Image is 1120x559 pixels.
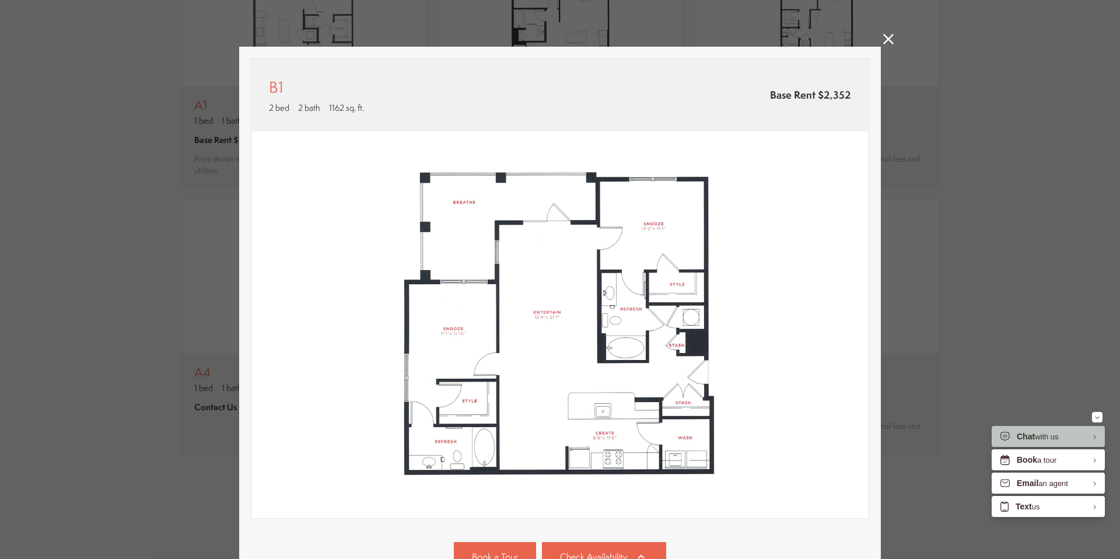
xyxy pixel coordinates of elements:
span: 2 bed [269,102,289,114]
span: 2 bath [298,102,320,114]
img: B1 - 2 bedroom floor plan layout with 2 bathrooms and 1162 square feet [251,131,869,519]
p: B1 [269,76,283,99]
span: Base Rent $2,352 [770,88,851,102]
span: 1162 sq. ft. [329,102,364,114]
